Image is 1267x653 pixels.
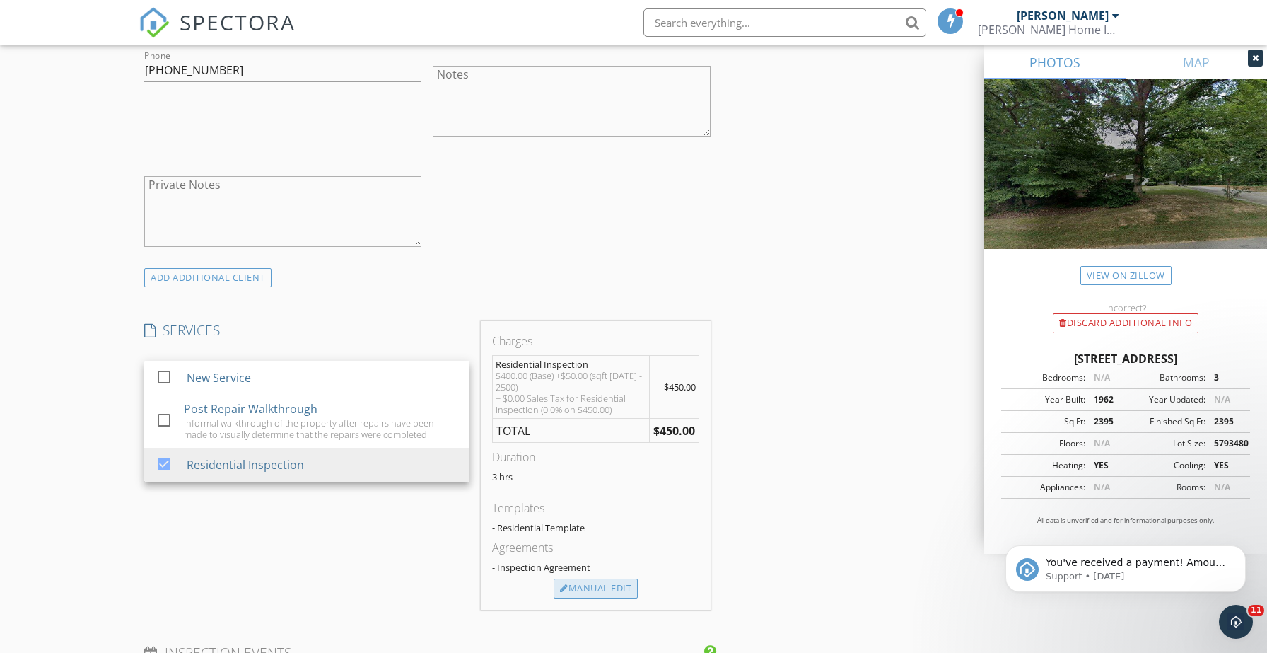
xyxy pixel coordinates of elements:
[1053,313,1198,333] div: Discard Additional info
[1005,415,1085,428] div: Sq Ft:
[1219,605,1253,639] iframe: Intercom live chat
[1214,393,1230,405] span: N/A
[984,516,1267,615] iframe: Intercom notifications message
[1126,45,1267,79] a: MAP
[1005,437,1085,450] div: Floors:
[984,302,1267,313] div: Incorrect?
[1205,459,1246,472] div: YES
[62,54,244,67] p: Message from Support, sent 3w ago
[664,381,696,393] span: $450.00
[1205,437,1246,450] div: 5793480
[1017,8,1109,23] div: [PERSON_NAME]
[1005,371,1085,384] div: Bedrooms:
[1126,459,1205,472] div: Cooling:
[1126,393,1205,406] div: Year Updated:
[492,449,699,466] div: Duration
[643,8,926,37] input: Search everything...
[1126,481,1205,494] div: Rooms:
[1085,459,1126,472] div: YES
[139,7,170,38] img: The Best Home Inspection Software - Spectora
[1094,481,1110,493] span: N/A
[184,417,458,440] div: Informal walkthrough of the property after repairs have been made to visually determine that the ...
[1085,415,1126,428] div: 2395
[492,539,699,556] div: Agreements
[978,23,1119,37] div: Watts Home Inspections of South Carolina
[180,7,296,37] span: SPECTORA
[554,579,638,599] div: Manual Edit
[62,41,243,207] span: You've received a payment! Amount $375.00 Fee $10.61 Net $364.39 Transaction # pi_3S4B52K7snlDGpR...
[496,359,646,370] div: Residential Inspection
[1126,415,1205,428] div: Finished Sq Ft:
[1126,371,1205,384] div: Bathrooms:
[492,562,699,573] div: - Inspection Agreement
[1205,415,1246,428] div: 2395
[1094,371,1110,383] span: N/A
[184,400,317,417] div: Post Repair Walkthrough
[1214,481,1230,493] span: N/A
[1005,459,1085,472] div: Heating:
[139,19,296,49] a: SPECTORA
[492,333,699,349] div: Charges
[1080,266,1172,285] a: View on Zillow
[984,79,1267,283] img: streetview
[187,456,304,473] div: Residential Inspection
[653,423,695,439] strong: $450.00
[492,522,699,533] div: - Residential Template
[1005,393,1085,406] div: Year Built:
[492,471,699,482] p: 3 hrs
[984,45,1126,79] a: PHOTOS
[496,370,646,415] div: $400.00 (Base) +$50.00 (sqft [DATE] - 2500) + $0.00 Sales Tax for Residential Inspection (0.0% on...
[1085,393,1126,406] div: 1962
[1094,437,1110,449] span: N/A
[1005,481,1085,494] div: Appliances:
[1126,437,1205,450] div: Lot Size:
[187,369,251,386] div: New Service
[1001,350,1250,367] div: [STREET_ADDRESS]
[144,268,271,287] div: ADD ADDITIONAL client
[1248,605,1264,616] span: 11
[1205,371,1246,384] div: 3
[144,321,469,340] h4: SERVICES
[493,418,650,443] td: TOTAL
[492,499,699,516] div: Templates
